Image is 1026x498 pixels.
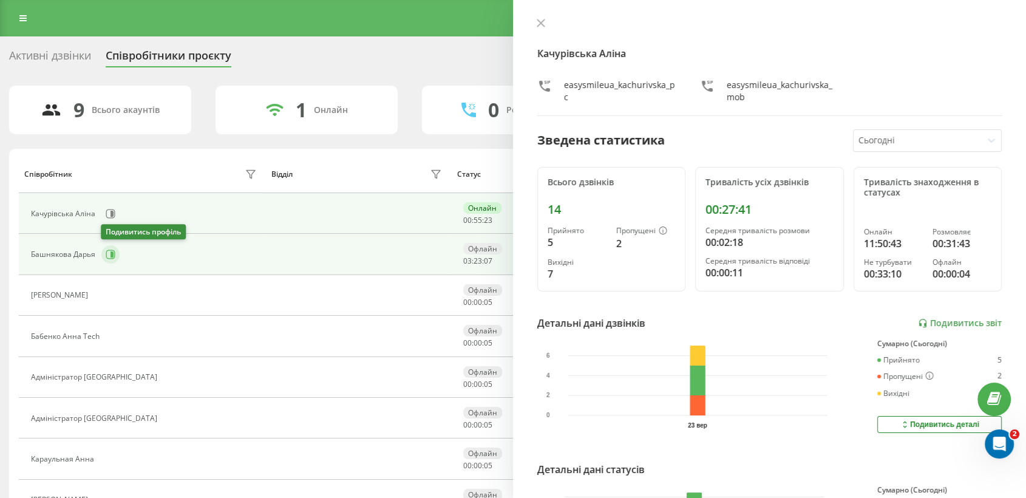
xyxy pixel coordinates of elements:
div: Пропущені [877,372,934,381]
div: : : [463,216,492,225]
div: Онлайн [864,228,923,236]
text: 23 вер [688,422,707,429]
div: Прийнято [548,227,606,235]
div: easysmileua_kachurivska_mob [727,79,838,103]
span: 00 [463,379,472,389]
text: 0 [546,412,550,419]
span: 03 [463,256,472,266]
div: Сумарно (Сьогодні) [877,486,1002,494]
div: : : [463,421,492,429]
div: Розмовляє [933,228,991,236]
span: 00 [463,297,472,307]
div: Подивитись профіль [101,224,186,239]
span: 07 [484,256,492,266]
div: Караульная Анна [31,455,97,463]
span: 00 [474,379,482,389]
div: Тривалість усіх дзвінків [705,177,833,188]
text: 6 [546,352,550,359]
h4: Качурівська Аліна [537,46,1002,61]
span: 00 [474,420,482,430]
span: 05 [484,420,492,430]
div: Офлайн [933,258,991,267]
div: Розмовляють [506,105,565,115]
div: Офлайн [463,448,502,459]
span: 00 [463,338,472,348]
div: 9 [73,98,84,121]
div: Офлайн [463,366,502,378]
div: : : [463,298,492,307]
text: 2 [546,392,550,399]
div: Вихідні [548,258,606,267]
div: Подивитись деталі [900,420,979,429]
div: easysmileua_kachurivska_pc [564,79,676,103]
div: Відділ [271,170,293,179]
div: 7 [548,267,606,281]
a: Подивитись звіт [918,318,1002,329]
div: 14 [548,202,675,217]
div: 00:31:43 [933,236,991,251]
span: 05 [484,297,492,307]
div: 0 [488,98,499,121]
text: 4 [546,372,550,379]
span: 23 [474,256,482,266]
div: Офлайн [463,284,502,296]
span: 00 [474,460,482,471]
div: Бабенко Анна Tech [31,332,103,341]
div: Сумарно (Сьогодні) [877,339,1002,348]
span: 05 [484,379,492,389]
span: 2 [1010,429,1019,439]
span: 05 [484,460,492,471]
div: Онлайн [314,105,348,115]
div: 5 [548,235,606,250]
div: : : [463,339,492,347]
div: Активні дзвінки [9,49,91,68]
button: Подивитись деталі [877,416,1002,433]
div: Адміністратор [GEOGRAPHIC_DATA] [31,414,160,423]
div: Онлайн [463,202,501,214]
div: 5 [997,356,1002,364]
div: Офлайн [463,407,502,418]
div: 00:33:10 [864,267,923,281]
div: 00:00:11 [705,265,833,280]
div: Всього дзвінків [548,177,675,188]
div: Статус [457,170,481,179]
div: Середня тривалість відповіді [705,257,833,265]
span: 00 [474,297,482,307]
div: [PERSON_NAME] [31,291,91,299]
div: : : [463,380,492,389]
div: Середня тривалість розмови [705,227,833,235]
div: Тривалість знаходження в статусах [864,177,991,198]
div: Зведена статистика [537,131,665,149]
span: 00 [474,338,482,348]
div: 1 [296,98,307,121]
div: Прийнято [877,356,920,364]
div: 2 [616,236,675,251]
div: : : [463,462,492,470]
div: Співробітник [24,170,72,179]
div: Всього акаунтів [92,105,160,115]
div: 2 [997,372,1002,381]
span: 00 [463,215,472,225]
div: : : [463,257,492,265]
div: 00:27:41 [705,202,833,217]
span: 55 [474,215,482,225]
span: 23 [484,215,492,225]
div: Качурівська Аліна [31,210,98,218]
span: 05 [484,338,492,348]
div: 00:00:04 [933,267,991,281]
div: 00:02:18 [705,235,833,250]
div: Співробітники проєкту [106,49,231,68]
iframe: Intercom live chat [985,429,1014,459]
div: Офлайн [463,243,502,254]
div: Вихідні [877,389,909,398]
div: Адміністратор [GEOGRAPHIC_DATA] [31,373,160,381]
div: Детальні дані дзвінків [537,316,645,330]
div: 11:50:43 [864,236,923,251]
span: 00 [463,460,472,471]
div: Офлайн [463,325,502,336]
div: Детальні дані статусів [537,462,645,477]
div: Не турбувати [864,258,923,267]
div: Пропущені [616,227,675,236]
div: Башнякова Дарья [31,250,98,259]
span: 00 [463,420,472,430]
